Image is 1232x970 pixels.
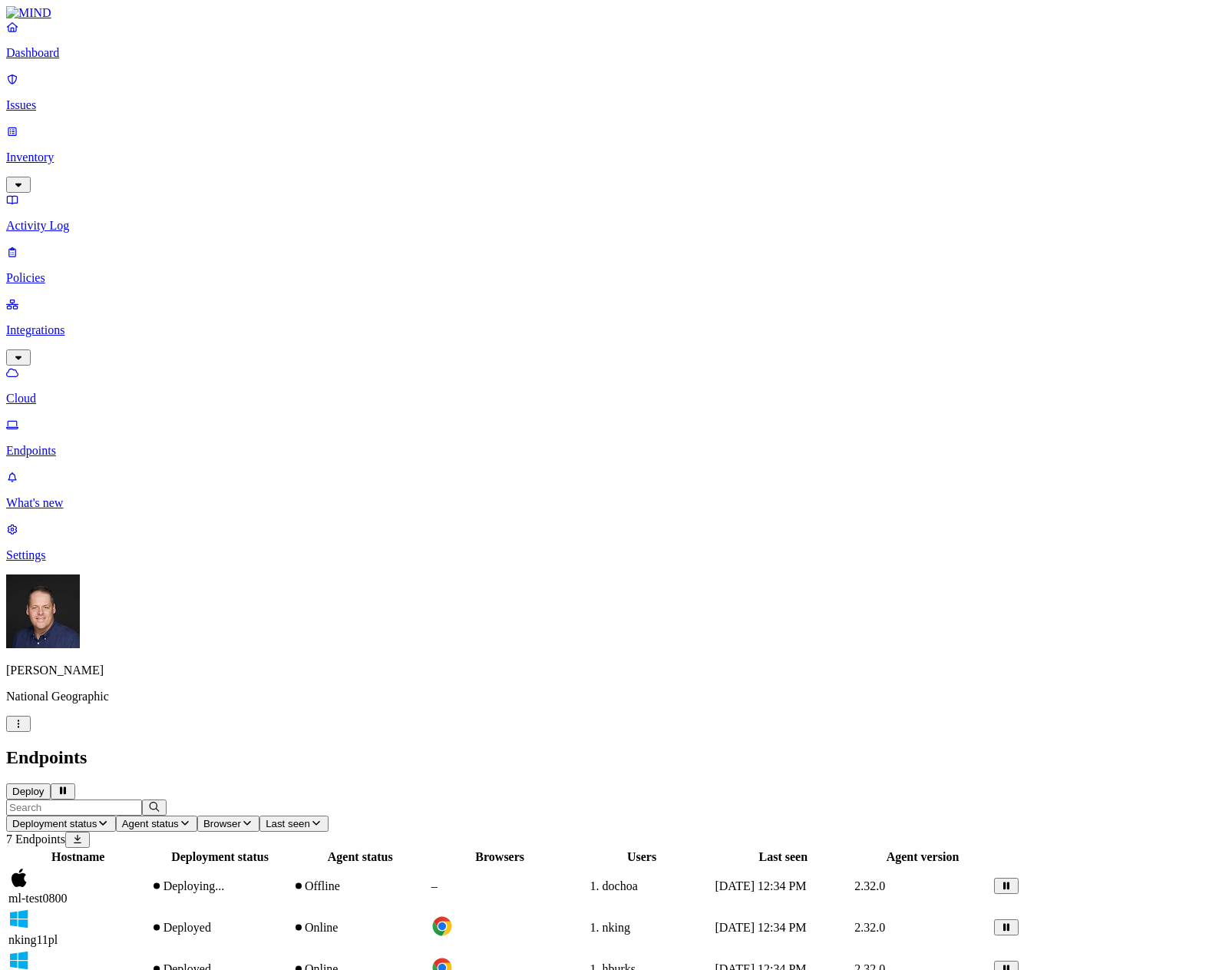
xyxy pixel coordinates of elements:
a: Inventory [6,124,1226,190]
p: Cloud [6,392,1226,406]
div: Browsers [431,850,569,864]
img: macos [8,867,30,889]
span: [DATE] 12:34 PM [715,921,806,934]
div: Agent status [292,850,428,864]
p: Endpoints [6,444,1226,458]
input: Search [6,800,142,816]
a: Cloud [6,366,1226,406]
img: Mark DeCarlo [6,574,80,648]
span: Last seen [266,818,310,829]
p: Activity Log [6,219,1226,233]
a: Integrations [6,297,1226,363]
a: What's new [6,470,1226,510]
span: 7 Endpoints [6,833,65,846]
img: MIND [6,6,51,20]
a: Policies [6,245,1226,285]
a: Settings [6,522,1226,562]
span: Deployed [163,921,211,934]
span: 2.32.0 [854,879,885,892]
p: Issues [6,98,1226,112]
p: National Geographic [6,690,1226,703]
span: Agent status [122,818,179,829]
div: Agent version [854,850,991,864]
span: Browser [203,818,241,829]
div: Offline [292,879,428,893]
span: [DATE] 12:34 PM [715,879,806,892]
p: Inventory [6,151,1226,164]
div: Hostname [8,850,147,864]
p: What's new [6,496,1226,510]
p: Dashboard [6,46,1226,60]
span: 2.32.0 [854,921,885,934]
span: ml-test0800 [8,892,67,905]
p: Policies [6,271,1226,285]
img: chrome [431,915,453,937]
div: Users [572,850,712,864]
a: Issues [6,72,1226,112]
div: Deployment status [150,850,289,864]
span: Deploying... [163,879,225,892]
div: Online [292,921,428,935]
a: Activity Log [6,193,1226,233]
a: MIND [6,6,1226,20]
span: nking [603,921,630,934]
span: Deployment status [12,818,97,829]
span: – [431,879,438,892]
p: [PERSON_NAME] [6,664,1226,677]
a: Endpoints [6,418,1226,458]
span: nking11pl [8,933,58,946]
a: Dashboard [6,20,1226,60]
button: Deploy [6,783,51,800]
div: Last seen [715,850,851,864]
p: Integrations [6,323,1226,337]
p: Settings [6,548,1226,562]
img: windows [8,909,30,930]
span: dochoa [603,879,638,892]
h2: Endpoints [6,747,1226,768]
